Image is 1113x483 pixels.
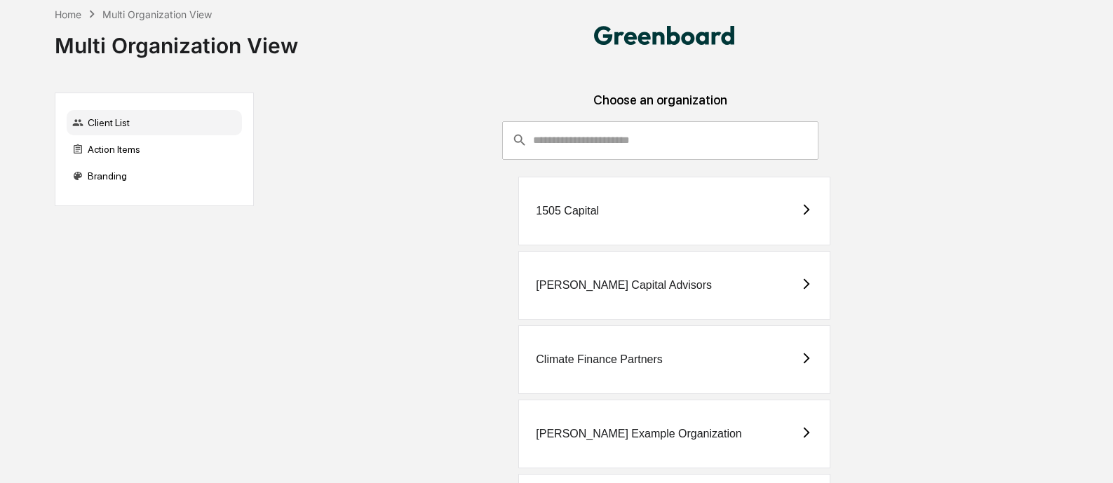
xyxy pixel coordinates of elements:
[67,110,242,135] div: Client List
[55,8,81,20] div: Home
[594,26,734,45] img: Dziura Compliance Consulting, LLC
[67,163,242,189] div: Branding
[536,279,712,292] div: [PERSON_NAME] Capital Advisors
[67,137,242,162] div: Action Items
[102,8,212,20] div: Multi Organization View
[536,205,599,217] div: 1505 Capital
[265,93,1056,121] div: Choose an organization
[536,353,663,366] div: Climate Finance Partners
[536,428,741,440] div: [PERSON_NAME] Example Organization
[502,121,818,159] div: consultant-dashboard__filter-organizations-search-bar
[55,22,298,58] div: Multi Organization View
